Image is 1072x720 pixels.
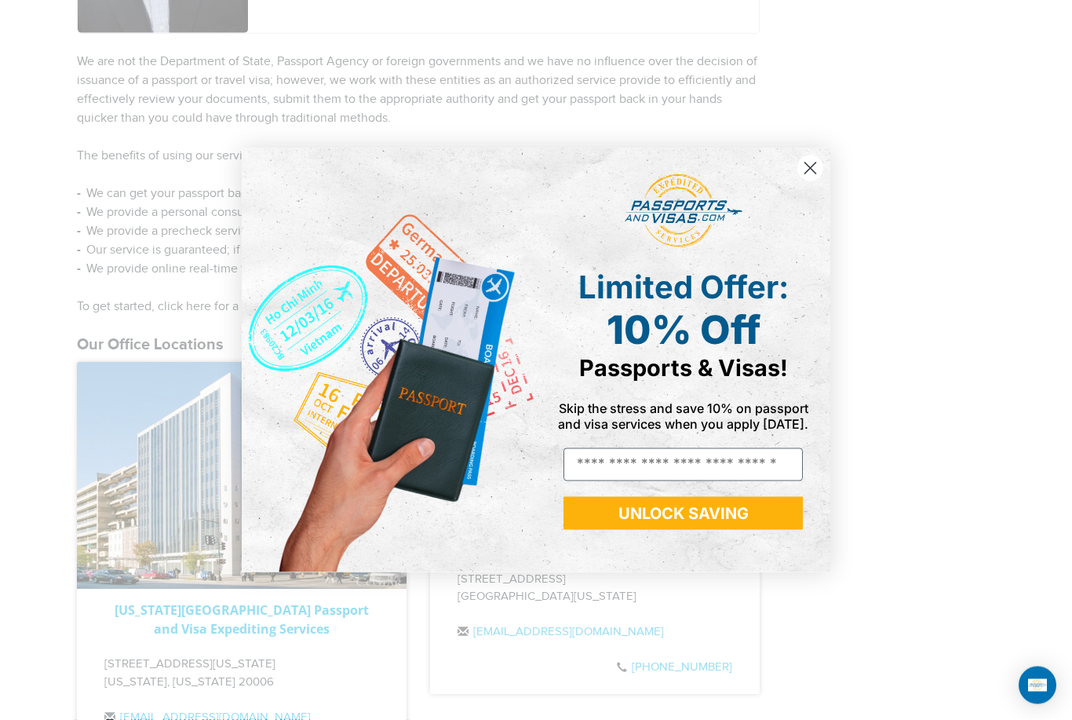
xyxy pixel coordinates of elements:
img: passports and visas [625,174,742,248]
button: UNLOCK SAVING [563,497,803,530]
span: Passports & Visas! [579,354,788,382]
span: 10% Off [607,306,760,353]
div: Open Intercom Messenger [1019,667,1056,704]
span: Limited Offer: [578,268,789,306]
button: Close dialog [797,155,824,182]
span: Skip the stress and save 10% on passport and visa services when you apply [DATE]. [558,400,808,432]
img: de9cda0d-0715-46ca-9a25-073762a91ba7.png [242,148,536,572]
